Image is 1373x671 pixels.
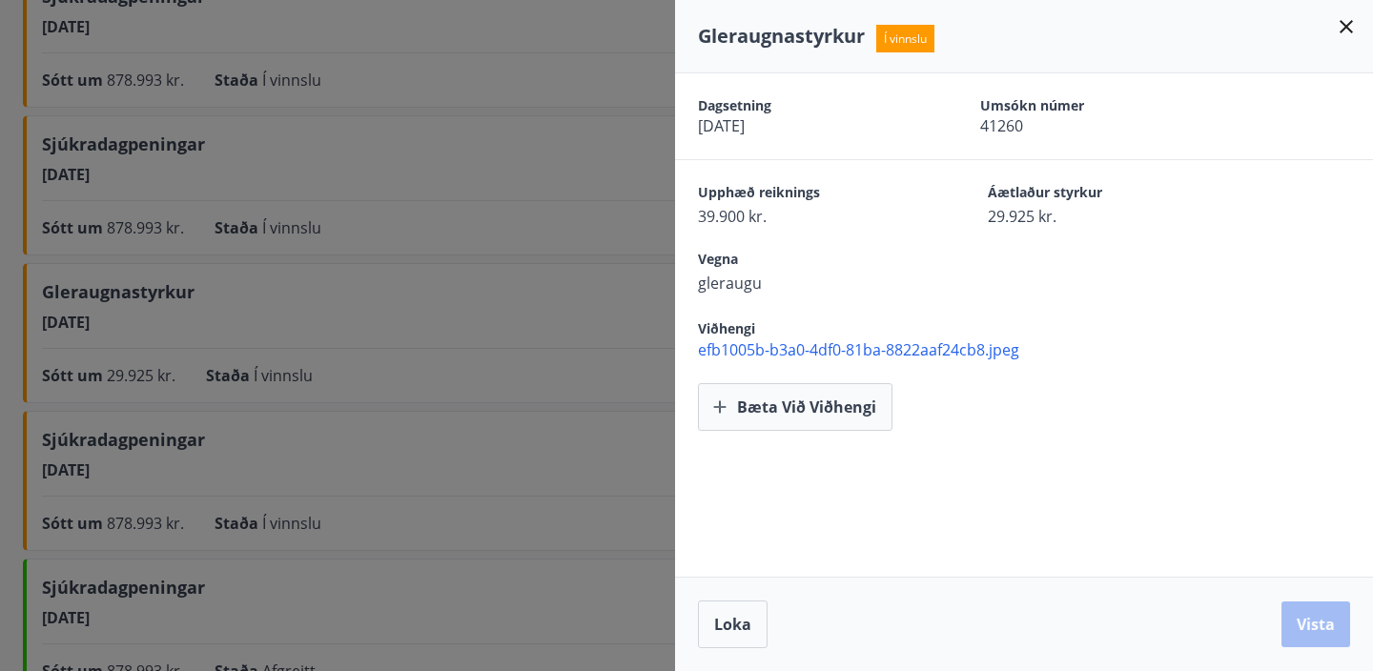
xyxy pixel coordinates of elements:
[698,115,913,136] span: [DATE]
[698,23,865,49] span: Gleraugnastyrkur
[698,600,768,648] button: Loka
[698,250,921,273] span: Vegna
[698,273,921,294] span: gleraugu
[988,183,1211,206] span: Áætlaður styrkur
[698,339,1373,360] span: efb1005b-b3a0-4df0-81ba-8822aaf24cb8.jpeg
[698,96,913,115] span: Dagsetning
[698,319,755,337] span: Viðhengi
[698,383,892,431] button: Bæta við viðhengi
[698,206,921,227] span: 39.900 kr.
[980,115,1196,136] span: 41260
[980,96,1196,115] span: Umsókn númer
[698,183,921,206] span: Upphæð reiknings
[876,25,934,52] span: Í vinnslu
[988,206,1211,227] span: 29.925 kr.
[714,614,751,635] span: Loka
